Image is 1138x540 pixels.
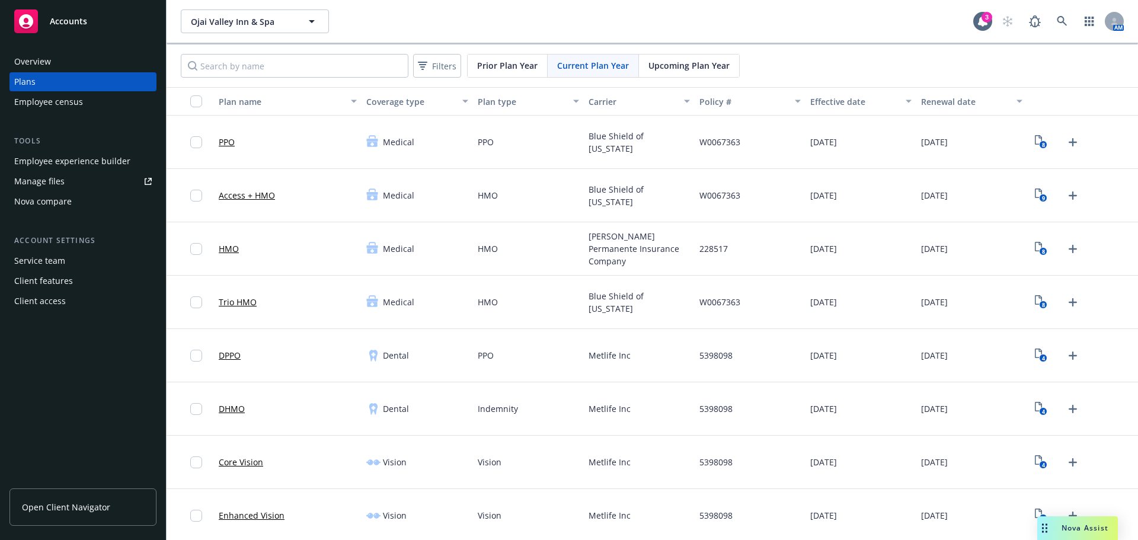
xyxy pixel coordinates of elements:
a: Plans [9,72,156,91]
span: [DATE] [921,296,948,308]
a: Upload Plan Documents [1063,239,1082,258]
a: Switch app [1078,9,1101,33]
div: 3 [982,12,992,23]
div: Account settings [9,235,156,247]
span: Prior Plan Year [477,59,538,72]
span: [DATE] [921,509,948,522]
div: Renewal date [921,95,1009,108]
input: Toggle Row Selected [190,350,202,362]
button: Carrier [584,87,695,116]
span: [DATE] [810,296,837,308]
span: [DATE] [921,456,948,468]
input: Toggle Row Selected [190,403,202,415]
span: Medical [383,296,414,308]
input: Toggle Row Selected [190,190,202,202]
a: DPPO [219,349,241,362]
div: Carrier [589,95,677,108]
span: Nova Assist [1062,523,1108,533]
div: Manage files [14,172,65,191]
span: Medical [383,242,414,255]
span: Vision [383,456,407,468]
input: Search by name [181,54,408,78]
a: Search [1050,9,1074,33]
span: [DATE] [810,509,837,522]
input: Toggle Row Selected [190,296,202,308]
a: Upload Plan Documents [1063,346,1082,365]
div: Service team [14,251,65,270]
input: Toggle Row Selected [190,243,202,255]
input: Toggle Row Selected [190,136,202,148]
span: W0067363 [699,189,740,202]
span: 5398098 [699,402,733,415]
span: Filters [415,57,459,75]
span: HMO [478,189,498,202]
a: Service team [9,251,156,270]
a: View Plan Documents [1032,239,1051,258]
div: Nova compare [14,192,72,211]
div: Plan type [478,95,566,108]
span: [DATE] [921,242,948,255]
span: [DATE] [921,189,948,202]
span: [DATE] [810,136,837,148]
text: 8 [1042,301,1045,309]
a: Core Vision [219,456,263,468]
text: 9 [1042,194,1045,202]
div: Client access [14,292,66,311]
a: Access + HMO [219,189,275,202]
span: Indemnity [478,402,518,415]
input: Toggle Row Selected [190,510,202,522]
span: Current Plan Year [557,59,629,72]
text: 8 [1042,141,1045,149]
div: Tools [9,135,156,147]
a: View Plan Documents [1032,453,1051,472]
a: Nova compare [9,192,156,211]
div: Coverage type [366,95,455,108]
button: Plan name [214,87,362,116]
input: Toggle Row Selected [190,456,202,468]
button: Filters [413,54,461,78]
span: Ojai Valley Inn & Spa [191,15,293,28]
span: [PERSON_NAME] Permanente Insurance Company [589,230,690,267]
span: HMO [478,296,498,308]
span: Open Client Navigator [22,501,110,513]
span: Vision [478,509,501,522]
text: 4 [1042,354,1045,362]
div: Effective date [810,95,899,108]
span: W0067363 [699,136,740,148]
span: Accounts [50,17,87,26]
a: View Plan Documents [1032,400,1051,418]
a: Start snowing [996,9,1019,33]
span: PPO [478,136,494,148]
span: [DATE] [810,402,837,415]
input: Select all [190,95,202,107]
span: W0067363 [699,296,740,308]
a: HMO [219,242,239,255]
span: Metlife Inc [589,456,631,468]
span: HMO [478,242,498,255]
a: Trio HMO [219,296,257,308]
div: Drag to move [1037,516,1052,540]
span: PPO [478,349,494,362]
span: Blue Shield of [US_STATE] [589,183,690,208]
text: 4 [1042,461,1045,469]
div: Overview [14,52,51,71]
text: 4 [1042,408,1045,416]
span: 228517 [699,242,728,255]
span: 5398098 [699,349,733,362]
span: [DATE] [921,402,948,415]
a: Upload Plan Documents [1063,293,1082,312]
a: View Plan Documents [1032,506,1051,525]
span: Metlife Inc [589,509,631,522]
a: Upload Plan Documents [1063,186,1082,205]
a: Enhanced Vision [219,509,284,522]
a: Upload Plan Documents [1063,133,1082,152]
a: DHMO [219,402,245,415]
div: Client features [14,271,73,290]
a: Client features [9,271,156,290]
span: Filters [432,60,456,72]
span: Vision [478,456,501,468]
span: [DATE] [810,456,837,468]
a: Manage files [9,172,156,191]
span: Blue Shield of [US_STATE] [589,130,690,155]
span: Dental [383,349,409,362]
